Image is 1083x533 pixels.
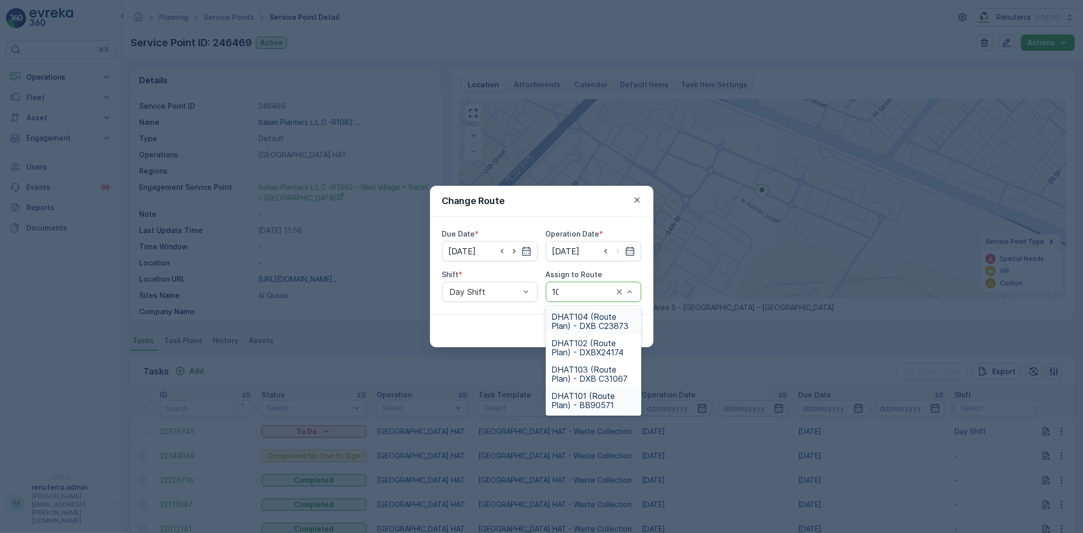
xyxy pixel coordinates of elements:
label: Operation Date [546,229,600,238]
p: Change Route [442,194,505,208]
label: Due Date [442,229,475,238]
span: DHAT101 (Route Plan) - BB90571 [552,391,635,410]
input: dd/mm/yyyy [546,241,641,261]
span: DHAT104 (Route Plan) - DXB C23873 [552,312,635,330]
span: DHAT102 (Route Plan) - DXBX24174 [552,339,635,357]
label: Assign to Route [546,270,603,279]
label: Shift [442,270,459,279]
input: dd/mm/yyyy [442,241,538,261]
span: DHAT103 (Route Plan) - DXB C31067 [552,365,635,383]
